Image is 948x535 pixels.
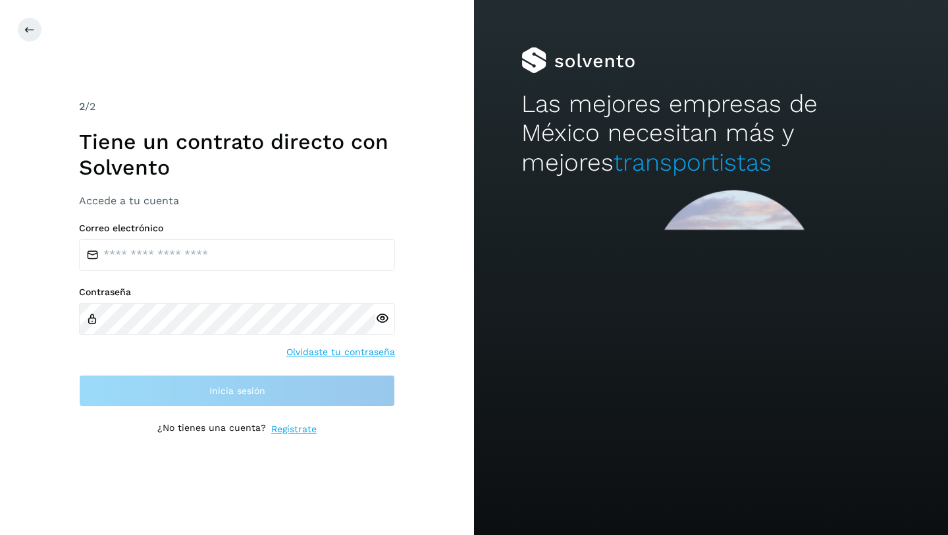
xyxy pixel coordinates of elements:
[614,148,772,177] span: transportistas
[271,422,317,436] a: Regístrate
[79,287,395,298] label: Contraseña
[521,90,901,177] h2: Las mejores empresas de México necesitan más y mejores
[79,194,395,207] h3: Accede a tu cuenta
[79,375,395,407] button: Inicia sesión
[286,345,395,359] a: Olvidaste tu contraseña
[79,99,395,115] div: /2
[209,386,265,395] span: Inicia sesión
[79,100,85,113] span: 2
[157,422,266,436] p: ¿No tienes una cuenta?
[79,223,395,234] label: Correo electrónico
[79,129,395,180] h1: Tiene un contrato directo con Solvento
